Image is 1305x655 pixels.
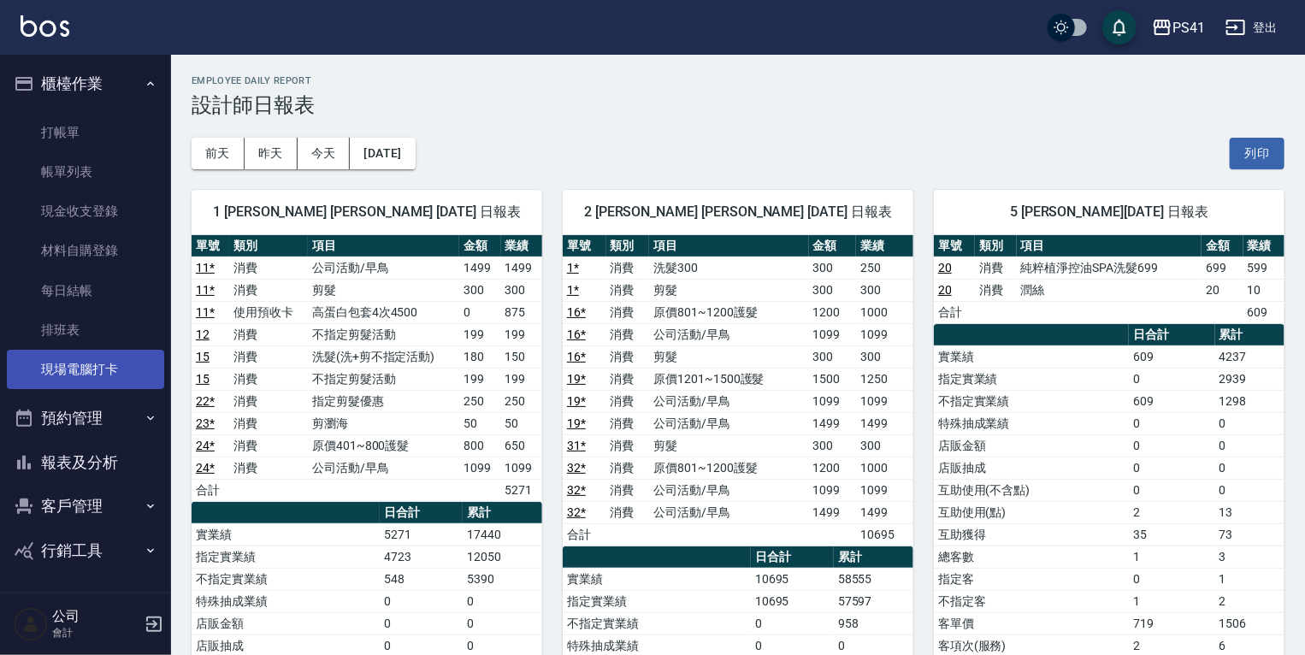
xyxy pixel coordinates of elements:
[1202,235,1243,257] th: 金額
[308,345,459,368] td: 洗髮(洗+剪不指定活動)
[1219,12,1284,44] button: 登出
[459,457,500,479] td: 1099
[606,345,650,368] td: 消費
[298,138,351,169] button: 今天
[934,390,1129,412] td: 不指定實業績
[1172,17,1205,38] div: PS41
[934,590,1129,612] td: 不指定客
[459,368,500,390] td: 199
[1202,257,1243,279] td: 699
[938,261,952,274] a: 20
[809,479,857,501] td: 1099
[501,257,542,279] td: 1499
[380,502,463,524] th: 日合計
[308,323,459,345] td: 不指定剪髮活動
[7,440,164,485] button: 報表及分析
[563,568,751,590] td: 實業績
[501,390,542,412] td: 250
[380,546,463,568] td: 4723
[809,235,857,257] th: 金額
[934,368,1129,390] td: 指定實業績
[459,345,500,368] td: 180
[463,546,542,568] td: 12050
[856,390,913,412] td: 1099
[606,235,650,257] th: 類別
[1215,612,1284,634] td: 1506
[938,283,952,297] a: 20
[809,434,857,457] td: 300
[459,390,500,412] td: 250
[501,412,542,434] td: 50
[463,590,542,612] td: 0
[459,257,500,279] td: 1499
[212,204,522,221] span: 1 [PERSON_NAME] [PERSON_NAME] [DATE] 日報表
[563,235,606,257] th: 單號
[856,279,913,301] td: 300
[229,279,308,301] td: 消費
[934,457,1129,479] td: 店販抽成
[229,434,308,457] td: 消費
[192,590,380,612] td: 特殊抽成業績
[1129,434,1215,457] td: 0
[1230,138,1284,169] button: 列印
[606,257,650,279] td: 消費
[934,568,1129,590] td: 指定客
[196,372,210,386] a: 15
[751,568,834,590] td: 10695
[606,457,650,479] td: 消費
[192,138,245,169] button: 前天
[192,612,380,634] td: 店販金額
[1215,324,1284,346] th: 累計
[1202,279,1243,301] td: 20
[934,434,1129,457] td: 店販金額
[856,523,913,546] td: 10695
[975,279,1016,301] td: 消費
[1102,10,1137,44] button: save
[809,501,857,523] td: 1499
[856,323,913,345] td: 1099
[649,257,808,279] td: 洗髮300
[459,301,500,323] td: 0
[1017,279,1202,301] td: 潤絲
[1129,368,1215,390] td: 0
[308,279,459,301] td: 剪髮
[606,368,650,390] td: 消費
[350,138,415,169] button: [DATE]
[7,152,164,192] a: 帳單列表
[192,479,229,501] td: 合計
[606,390,650,412] td: 消費
[1243,257,1284,279] td: 599
[809,279,857,301] td: 300
[809,257,857,279] td: 300
[934,235,975,257] th: 單號
[229,323,308,345] td: 消費
[809,457,857,479] td: 1200
[1129,612,1215,634] td: 719
[649,434,808,457] td: 剪髮
[459,235,500,257] th: 金額
[459,279,500,301] td: 300
[934,612,1129,634] td: 客單價
[501,368,542,390] td: 199
[229,457,308,479] td: 消費
[380,590,463,612] td: 0
[7,310,164,350] a: 排班表
[856,257,913,279] td: 250
[192,93,1284,117] h3: 設計師日報表
[834,546,913,569] th: 累計
[1145,10,1212,45] button: PS41
[196,327,210,341] a: 12
[501,345,542,368] td: 150
[459,412,500,434] td: 50
[380,568,463,590] td: 548
[934,479,1129,501] td: 互助使用(不含點)
[856,434,913,457] td: 300
[7,62,164,106] button: 櫃檯作業
[606,479,650,501] td: 消費
[1129,501,1215,523] td: 2
[606,301,650,323] td: 消費
[809,345,857,368] td: 300
[954,204,1264,221] span: 5 [PERSON_NAME][DATE] 日報表
[380,612,463,634] td: 0
[606,434,650,457] td: 消費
